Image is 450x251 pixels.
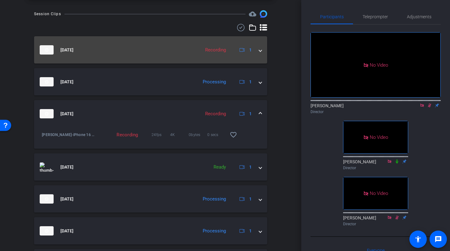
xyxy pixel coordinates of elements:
img: Session clips [260,10,267,18]
span: 4K [170,132,189,138]
span: No Video [370,62,388,68]
span: 1 [249,164,252,170]
mat-expansion-panel-header: thumb-nail[DATE]Ready1 [34,153,267,181]
span: [PERSON_NAME]-iPhone 16 Pro Max3-Take 5 v2-2025-08-21-12-18-43-177-0 [42,132,97,138]
div: Processing [200,78,229,86]
img: thumb-nail [40,226,54,236]
span: 1 [249,228,252,234]
div: Recording [97,132,141,138]
div: [PERSON_NAME] [311,103,441,115]
mat-expansion-panel-header: thumb-nail[DATE]Processing1 [34,217,267,244]
mat-icon: message [435,236,442,243]
span: 1 [249,47,252,53]
div: [PERSON_NAME] [343,159,408,171]
mat-icon: favorite_border [230,131,237,139]
span: Destinations for your clips [249,10,256,18]
mat-icon: accessibility [414,236,422,243]
img: thumb-nail [40,109,54,118]
mat-expansion-panel-header: thumb-nail[DATE]Processing1 [34,68,267,95]
span: Participants [320,15,344,19]
div: Processing [200,227,229,235]
span: 0bytes [189,132,207,138]
span: No Video [370,134,388,140]
img: thumb-nail [40,162,54,172]
div: Director [343,221,408,227]
div: Session Clips [34,11,61,17]
span: [DATE] [60,47,73,53]
span: 1 [249,111,252,117]
div: Recording [202,46,229,54]
span: 1 [249,196,252,202]
span: No Video [370,190,388,196]
mat-icon: cloud_upload [249,10,256,18]
div: Director [343,165,408,171]
span: [DATE] [60,228,73,234]
mat-expansion-panel-header: thumb-nail[DATE]Recording1 [34,100,267,127]
div: [PERSON_NAME] [343,215,408,227]
mat-expansion-panel-header: thumb-nail[DATE]Recording1 [34,36,267,64]
img: thumb-nail [40,77,54,86]
mat-expansion-panel-header: thumb-nail[DATE]Processing1 [34,185,267,213]
span: 24fps [152,132,170,138]
div: Ready [210,164,229,171]
span: [DATE] [60,164,73,170]
span: [DATE] [60,196,73,202]
img: thumb-nail [40,194,54,204]
div: Recording [202,110,229,117]
span: [DATE] [60,111,73,117]
span: Adjustments [407,15,431,19]
div: Director [311,109,441,115]
span: 1 [249,79,252,85]
span: 0 secs [207,132,226,138]
span: Teleprompter [363,15,388,19]
span: [DATE] [60,79,73,85]
div: Processing [200,196,229,203]
div: thumb-nail[DATE]Recording1 [34,127,267,149]
img: thumb-nail [40,45,54,55]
